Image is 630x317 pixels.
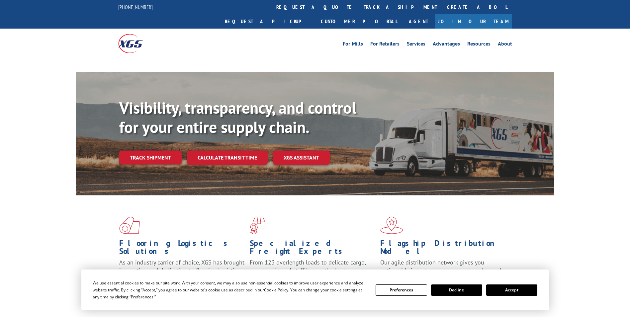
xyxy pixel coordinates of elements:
div: We use essential cookies to make our site work. With your consent, we may also use non-essential ... [93,279,368,300]
button: Preferences [376,284,427,296]
h1: Flagship Distribution Model [380,239,506,259]
b: Visibility, transparency, and control for your entire supply chain. [119,97,356,137]
button: Decline [431,284,482,296]
h1: Flooring Logistics Solutions [119,239,245,259]
a: Services [407,41,425,49]
a: Advantages [433,41,460,49]
a: For Retailers [370,41,400,49]
span: Preferences [131,294,153,300]
a: XGS ASSISTANT [273,151,330,165]
button: Accept [486,284,537,296]
span: Our agile distribution network gives you nationwide inventory management on demand. [380,259,502,274]
p: From 123 overlength loads to delicate cargo, our experienced staff knows the best way to move you... [250,259,375,288]
a: About [498,41,512,49]
a: Join Our Team [435,14,512,29]
a: Resources [467,41,491,49]
a: [PHONE_NUMBER] [118,4,153,10]
img: xgs-icon-flagship-distribution-model-red [380,217,403,234]
a: Request a pickup [220,14,316,29]
img: xgs-icon-focused-on-flooring-red [250,217,265,234]
a: For Mills [343,41,363,49]
div: Cookie Consent Prompt [81,269,549,310]
span: As an industry carrier of choice, XGS has brought innovation and dedication to flooring logistics... [119,259,244,282]
a: Agent [402,14,435,29]
span: Cookie Policy [264,287,288,293]
a: Customer Portal [316,14,402,29]
a: Calculate transit time [187,151,268,165]
a: Track shipment [119,151,182,164]
img: xgs-icon-total-supply-chain-intelligence-red [119,217,140,234]
h1: Specialized Freight Experts [250,239,375,259]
